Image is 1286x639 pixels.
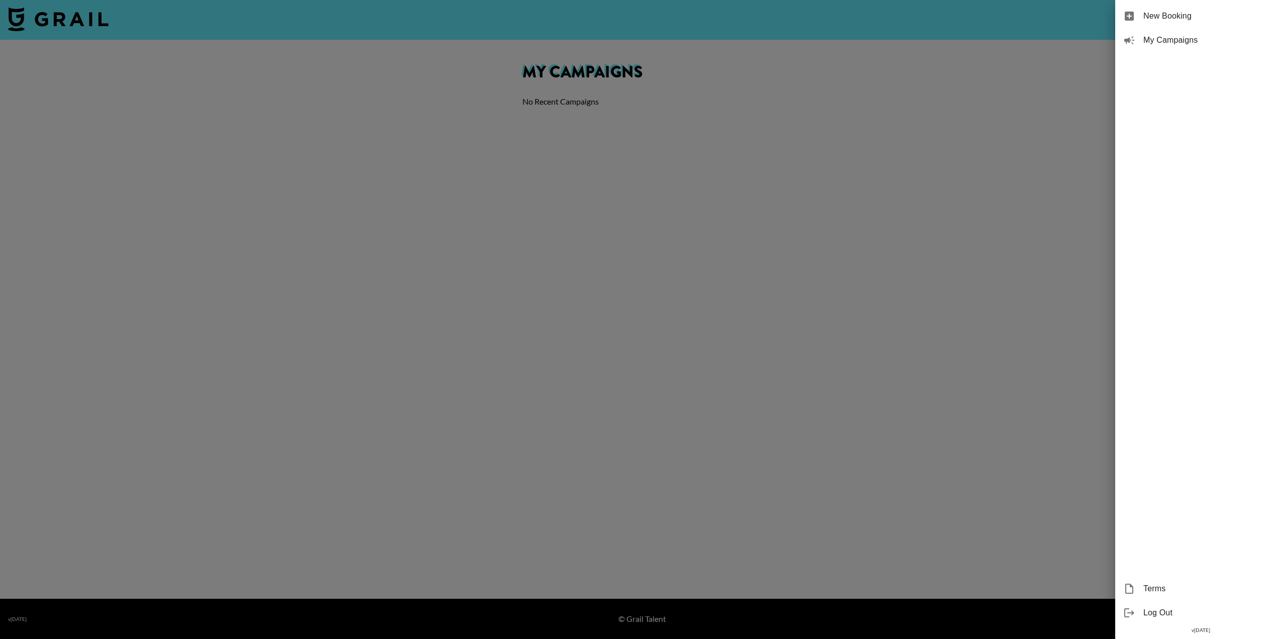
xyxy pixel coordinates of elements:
div: Log Out [1115,601,1286,625]
span: Terms [1143,583,1278,595]
div: New Booking [1115,4,1286,28]
iframe: Drift Widget Chat Controller [1236,589,1274,627]
div: My Campaigns [1115,28,1286,52]
span: Log Out [1143,607,1278,619]
span: My Campaigns [1143,34,1278,46]
div: Terms [1115,577,1286,601]
span: New Booking [1143,10,1278,22]
div: v [DATE] [1115,625,1286,635]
